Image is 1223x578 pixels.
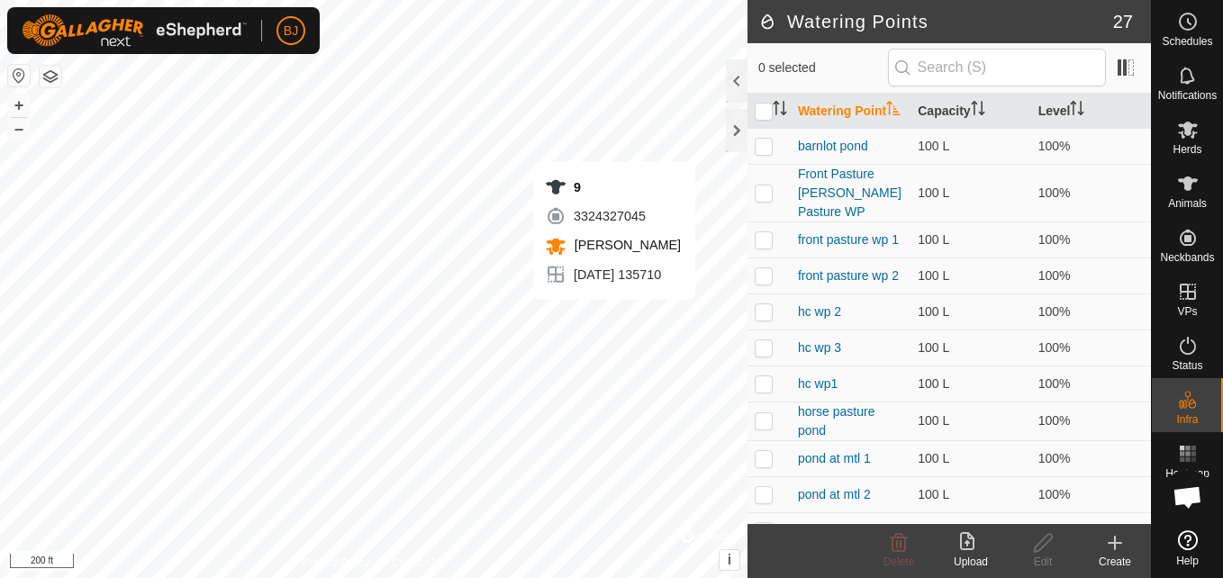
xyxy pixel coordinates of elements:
[910,221,1030,257] td: 100 L
[284,22,298,41] span: BJ
[888,49,1106,86] input: Search (S)
[303,555,370,571] a: Privacy Policy
[720,550,739,570] button: i
[910,366,1030,402] td: 100 L
[1038,485,1144,504] div: 100%
[758,59,888,77] span: 0 selected
[1176,555,1199,566] span: Help
[910,512,1030,548] td: 100 L
[728,552,731,567] span: i
[1038,521,1144,540] div: 100%
[1038,266,1144,285] div: 100%
[1038,137,1144,156] div: 100%
[8,118,30,140] button: –
[1038,230,1144,249] div: 100%
[935,554,1007,570] div: Upload
[910,402,1030,440] td: 100 L
[1079,554,1151,570] div: Create
[798,340,841,355] a: hc wp 3
[798,268,899,283] a: front pasture wp 2
[798,304,841,319] a: hc wp 2
[798,451,871,465] a: pond at mtl 1
[910,440,1030,476] td: 100 L
[1176,414,1198,425] span: Infra
[22,14,247,47] img: Gallagher Logo
[545,264,681,285] div: [DATE] 135710
[971,104,985,118] p-sorticon: Activate to sort
[545,176,681,198] div: 9
[1177,306,1197,317] span: VPs
[1158,90,1217,101] span: Notifications
[798,167,901,219] a: Front Pasture [PERSON_NAME] Pasture WP
[1113,8,1133,35] span: 27
[798,139,868,153] a: barnlot pond
[910,128,1030,164] td: 100 L
[910,294,1030,330] td: 100 L
[910,257,1030,294] td: 100 L
[798,404,875,438] a: horse pasture pond
[392,555,445,571] a: Contact Us
[8,95,30,116] button: +
[1038,449,1144,468] div: 100%
[1162,36,1212,47] span: Schedules
[1168,198,1207,209] span: Animals
[910,330,1030,366] td: 100 L
[1173,144,1201,155] span: Herds
[1165,468,1209,479] span: Heatmap
[1031,94,1151,129] th: Level
[791,94,910,129] th: Watering Point
[883,555,915,568] span: Delete
[798,232,899,247] a: front pasture wp 1
[1152,523,1223,573] a: Help
[8,65,30,86] button: Reset Map
[1038,339,1144,357] div: 100%
[40,66,61,87] button: Map Layers
[910,476,1030,512] td: 100 L
[886,104,901,118] p-sorticon: Activate to sort
[1070,104,1084,118] p-sorticon: Activate to sort
[1007,554,1079,570] div: Edit
[798,487,871,501] a: pond at mtl 2
[798,523,838,537] a: sf wp 1
[910,164,1030,221] td: 100 L
[1172,360,1202,371] span: Status
[545,205,681,227] div: 3324327045
[1160,252,1214,263] span: Neckbands
[1038,184,1144,203] div: 100%
[1161,470,1215,524] div: Open chat
[758,11,1113,32] h2: Watering Points
[798,376,838,391] a: hc wp1
[1038,375,1144,393] div: 100%
[1038,411,1144,430] div: 100%
[570,238,681,252] span: [PERSON_NAME]
[910,94,1030,129] th: Capacity
[773,104,787,118] p-sorticon: Activate to sort
[1038,303,1144,321] div: 100%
